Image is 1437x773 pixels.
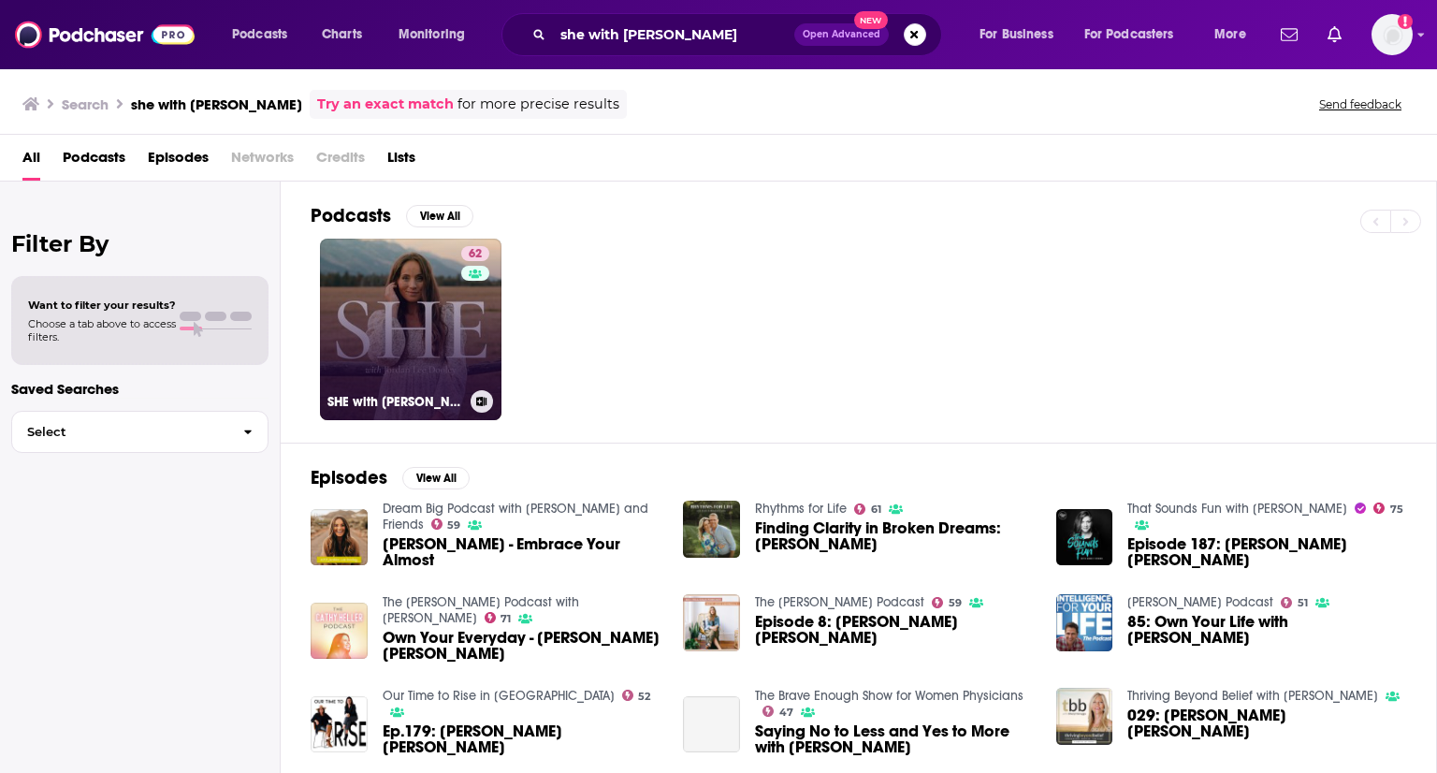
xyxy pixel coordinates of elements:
[311,696,368,753] img: Ep.179: Jordan Lee Dooley
[22,142,40,181] a: All
[755,594,924,610] a: The Jess Connolly Podcast
[431,518,461,530] a: 59
[755,723,1034,755] span: Saying No to Less and Yes to More with [PERSON_NAME]
[1201,20,1270,50] button: open menu
[232,22,287,48] span: Podcasts
[461,246,489,261] a: 62
[683,594,740,651] img: Episode 8: Jordan Lee Dooley
[383,594,579,626] a: The Cathy Heller Podcast with Cathy Heller
[1372,14,1413,55] button: Show profile menu
[1127,501,1347,517] a: That Sounds Fun with Annie F. Downs
[231,142,294,181] span: Networks
[755,501,847,517] a: Rhythms for Life
[311,466,470,489] a: EpisodesView All
[854,11,888,29] span: New
[1320,19,1349,51] a: Show notifications dropdown
[762,706,793,717] a: 47
[1056,594,1113,651] img: 85: Own Your Life with Jordan Dooley
[485,612,512,623] a: 71
[383,536,661,568] span: [PERSON_NAME] - Embrace Your Almost
[622,690,651,701] a: 52
[683,696,740,753] a: Saying No to Less and Yes to More with Jordan Dooley
[310,20,373,50] a: Charts
[1373,503,1403,514] a: 75
[1281,597,1308,608] a: 51
[501,615,511,623] span: 71
[1072,20,1201,50] button: open menu
[1127,707,1406,739] a: 029: Jordan Lee Dooley
[12,426,228,438] span: Select
[62,95,109,113] h3: Search
[1127,536,1406,568] a: Episode 187: Jordan Lee Dooley
[966,20,1077,50] button: open menu
[1056,688,1113,745] img: 029: Jordan Lee Dooley
[63,142,125,181] a: Podcasts
[755,520,1034,552] a: Finding Clarity in Broken Dreams: Jordan Dooley
[1398,14,1413,29] svg: Add a profile image
[1214,22,1246,48] span: More
[779,708,793,717] span: 47
[383,688,615,704] a: Our Time to Rise in Midlife
[385,20,489,50] button: open menu
[387,142,415,181] a: Lists
[1127,614,1406,646] a: 85: Own Your Life with Jordan Dooley
[932,597,962,608] a: 59
[1127,707,1406,739] span: 029: [PERSON_NAME] [PERSON_NAME]
[11,380,269,398] p: Saved Searches
[11,230,269,257] h2: Filter By
[1372,14,1413,55] span: Logged in as shcarlos
[28,299,176,312] span: Want to filter your results?
[15,17,195,52] a: Podchaser - Follow, Share and Rate Podcasts
[755,614,1034,646] a: Episode 8: Jordan Lee Dooley
[755,520,1034,552] span: Finding Clarity in Broken Dreams: [PERSON_NAME]
[1127,688,1378,704] a: Thriving Beyond Belief with Cheryl Scruggs
[383,501,648,532] a: Dream Big Podcast with Bob Goff and Friends
[327,394,463,410] h3: SHE with [PERSON_NAME] [PERSON_NAME]
[219,20,312,50] button: open menu
[794,23,889,46] button: Open AdvancedNew
[28,317,176,343] span: Choose a tab above to access filters.
[131,95,302,113] h3: she with [PERSON_NAME]
[311,603,368,660] a: Own Your Everyday - Jordan Lee Dooley
[1298,599,1308,607] span: 51
[755,723,1034,755] a: Saying No to Less and Yes to More with Jordan Dooley
[317,94,454,115] a: Try an exact match
[322,22,362,48] span: Charts
[383,723,661,755] a: Ep.179: Jordan Lee Dooley
[311,204,473,227] a: PodcastsView All
[638,693,650,701] span: 52
[1127,594,1273,610] a: John Tesh Podcast
[399,22,465,48] span: Monitoring
[457,94,619,115] span: for more precise results
[316,142,365,181] span: Credits
[683,501,740,558] img: Finding Clarity in Broken Dreams: Jordan Dooley
[553,20,794,50] input: Search podcasts, credits, & more...
[1127,614,1406,646] span: 85: Own Your Life with [PERSON_NAME]
[148,142,209,181] span: Episodes
[1390,505,1403,514] span: 75
[871,505,881,514] span: 61
[1372,14,1413,55] img: User Profile
[383,723,661,755] span: Ep.179: [PERSON_NAME] [PERSON_NAME]
[1084,22,1174,48] span: For Podcasters
[1273,19,1305,51] a: Show notifications dropdown
[402,467,470,489] button: View All
[854,503,881,515] a: 61
[519,13,960,56] div: Search podcasts, credits, & more...
[311,204,391,227] h2: Podcasts
[311,466,387,489] h2: Episodes
[320,239,501,420] a: 62SHE with [PERSON_NAME] [PERSON_NAME]
[406,205,473,227] button: View All
[311,509,368,566] img: Jordan Dooley - Embrace Your Almost
[1056,509,1113,566] img: Episode 187: Jordan Lee Dooley
[383,536,661,568] a: Jordan Dooley - Embrace Your Almost
[755,614,1034,646] span: Episode 8: [PERSON_NAME] [PERSON_NAME]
